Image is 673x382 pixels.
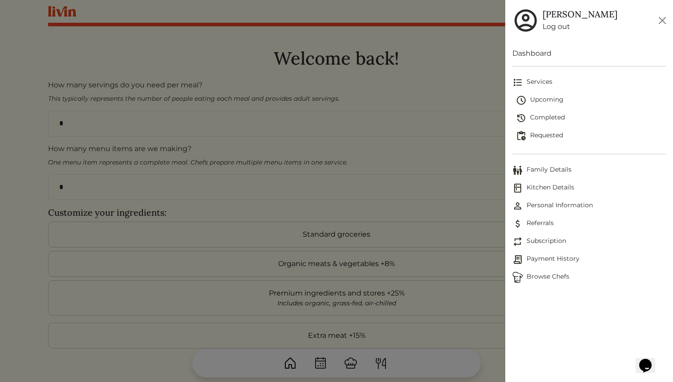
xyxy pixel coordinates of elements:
span: Payment History [512,254,666,265]
a: Family DetailsFamily Details [512,161,666,179]
img: Payment History [512,254,523,265]
span: Browse Chefs [512,272,666,283]
span: Requested [516,131,666,141]
a: Personal InformationPersonal Information [512,197,666,215]
span: Completed [516,113,666,123]
a: Kitchen DetailsKitchen Details [512,179,666,197]
button: Close [655,13,669,28]
a: Dashboard [512,48,666,59]
img: Subscription [512,236,523,247]
span: Kitchen Details [512,183,666,193]
h5: [PERSON_NAME] [543,9,617,20]
img: Personal Information [512,201,523,211]
img: user_account-e6e16d2ec92f44fc35f99ef0dc9cddf60790bfa021a6ecb1c896eb5d2907b31c.svg [512,7,539,34]
a: Completed [516,109,666,127]
iframe: chat widget [636,346,664,373]
img: Kitchen Details [512,183,523,193]
a: Requested [516,127,666,145]
span: Referrals [512,218,666,229]
a: Payment HistoryPayment History [512,251,666,268]
span: Family Details [512,165,666,176]
a: Log out [543,21,617,32]
a: Upcoming [516,91,666,109]
img: format_list_bulleted-ebc7f0161ee23162107b508e562e81cd567eeab2455044221954b09d19068e74.svg [512,77,523,88]
img: Browse Chefs [512,272,523,283]
a: ChefsBrowse Chefs [512,268,666,286]
img: schedule-fa401ccd6b27cf58db24c3bb5584b27dcd8bd24ae666a918e1c6b4ae8c451a22.svg [516,95,527,106]
img: Referrals [512,218,523,229]
a: ReferralsReferrals [512,215,666,233]
span: Upcoming [516,95,666,106]
span: Subscription [512,236,666,247]
img: pending_actions-fd19ce2ea80609cc4d7bbea353f93e2f363e46d0f816104e4e0650fdd7f915cf.svg [516,131,527,141]
span: Personal Information [512,201,666,211]
img: history-2b446bceb7e0f53b931186bf4c1776ac458fe31ad3b688388ec82af02103cd45.svg [516,113,527,123]
a: Services [512,74,666,91]
a: SubscriptionSubscription [512,233,666,251]
img: Family Details [512,165,523,176]
span: Services [512,77,666,88]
